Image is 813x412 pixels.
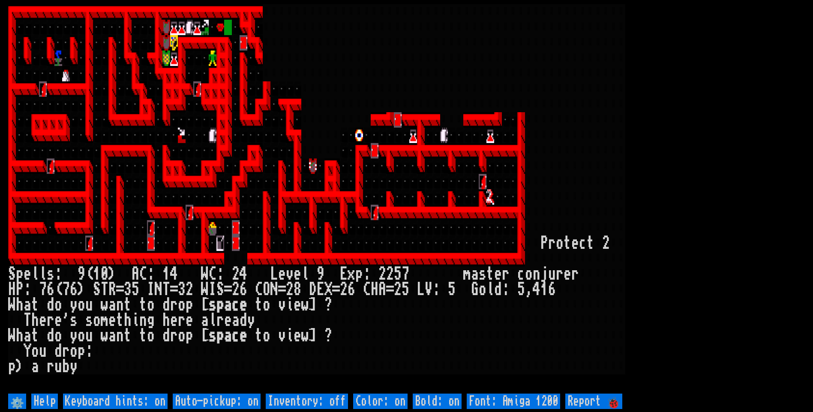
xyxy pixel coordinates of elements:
[394,282,402,297] div: 2
[47,282,54,297] div: 6
[70,313,78,328] div: s
[240,266,247,282] div: 4
[263,297,270,313] div: o
[255,297,263,313] div: t
[278,297,286,313] div: v
[186,313,193,328] div: e
[8,282,16,297] div: H
[394,266,402,282] div: 5
[54,282,62,297] div: (
[286,282,294,297] div: 2
[8,359,16,374] div: p
[378,266,386,282] div: 2
[31,359,39,374] div: a
[39,282,47,297] div: 7
[278,282,286,297] div: =
[124,313,132,328] div: h
[502,282,510,297] div: :
[371,282,378,297] div: H
[564,236,571,251] div: t
[70,297,78,313] div: y
[124,282,132,297] div: 3
[8,328,16,343] div: W
[525,266,533,282] div: o
[186,297,193,313] div: p
[216,282,224,297] div: S
[147,282,155,297] div: I
[386,282,394,297] div: =
[340,266,348,282] div: E
[108,282,116,297] div: R
[24,328,31,343] div: a
[31,328,39,343] div: t
[116,297,124,313] div: n
[263,328,270,343] div: o
[147,328,155,343] div: o
[209,313,216,328] div: l
[139,313,147,328] div: n
[63,394,168,409] input: Keyboard hints: on
[132,313,139,328] div: i
[556,236,564,251] div: o
[47,328,54,343] div: d
[348,282,355,297] div: 6
[101,328,108,343] div: w
[8,297,16,313] div: W
[201,282,209,297] div: W
[54,266,62,282] div: :
[587,236,594,251] div: t
[353,394,408,409] input: Color: on
[309,297,317,313] div: ]
[548,236,556,251] div: r
[247,313,255,328] div: y
[232,266,240,282] div: 2
[294,282,301,297] div: 8
[216,313,224,328] div: r
[178,313,186,328] div: r
[324,328,332,343] div: ?
[286,328,294,343] div: i
[309,282,317,297] div: D
[70,282,78,297] div: 6
[240,313,247,328] div: d
[24,282,31,297] div: :
[413,394,462,409] input: Bold: on
[363,266,371,282] div: :
[54,328,62,343] div: o
[448,282,456,297] div: 5
[39,343,47,359] div: u
[301,328,309,343] div: w
[31,313,39,328] div: h
[471,266,479,282] div: a
[270,282,278,297] div: N
[31,266,39,282] div: l
[232,297,240,313] div: c
[16,266,24,282] div: p
[556,266,564,282] div: r
[162,313,170,328] div: h
[78,297,85,313] div: o
[31,297,39,313] div: t
[162,328,170,343] div: d
[108,328,116,343] div: a
[471,282,479,297] div: G
[467,394,560,409] input: Font: Amiga 1200
[124,297,132,313] div: t
[101,297,108,313] div: w
[278,328,286,343] div: v
[47,266,54,282] div: s
[116,313,124,328] div: t
[162,297,170,313] div: d
[170,297,178,313] div: r
[78,282,85,297] div: )
[16,297,24,313] div: h
[494,282,502,297] div: d
[278,266,286,282] div: e
[533,282,540,297] div: 4
[286,266,294,282] div: v
[486,266,494,282] div: t
[47,359,54,374] div: r
[224,282,232,297] div: =
[31,343,39,359] div: o
[70,328,78,343] div: y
